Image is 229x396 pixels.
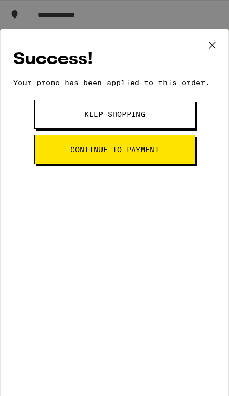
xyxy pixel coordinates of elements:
[13,48,216,71] h2: Success!
[70,146,159,153] span: Continue to payment
[34,135,195,164] button: Continue to payment
[34,100,195,129] button: Keep Shopping
[13,79,216,87] p: Your promo has been applied to this order.
[7,8,86,18] span: Hi. Need any help?
[84,110,145,118] span: Keep Shopping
